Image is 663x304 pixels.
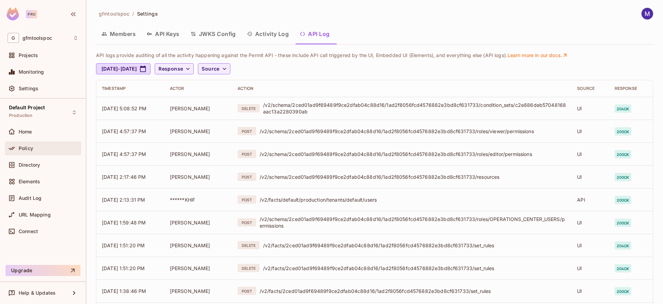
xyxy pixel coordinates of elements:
[571,234,609,257] td: UI
[615,287,632,295] span: 200 ok
[19,162,40,168] span: Directory
[170,265,210,271] span: [PERSON_NAME]
[260,151,566,157] div: /v2/schema/2ced01ad9f69489f9ce2dfab04c88d16/1ad2f8056fcd4576882e3bd8cf631733/roles/editor/permiss...
[615,196,632,204] span: 200 ok
[260,196,566,203] div: /v2/facts/default/production/tenants/default/users
[170,128,210,134] span: [PERSON_NAME]
[642,8,653,19] img: Martin Gorostegui
[238,241,260,249] div: DELETE
[571,165,609,188] td: UI
[102,242,145,248] span: [DATE] 1:51:20 PM
[294,25,335,43] button: API Log
[96,63,151,74] button: [DATE]-[DATE]
[238,104,260,112] div: DELETE
[263,102,566,115] div: /v2/schema/2ced01ad9f69489f9ce2dfab04c88d16/1ad2f8056fcd4576882e3bd8cf631733/condition_sets/c2e88...
[170,288,210,294] span: [PERSON_NAME]
[260,174,566,180] div: /v2/schema/2ced01ad9f69489f9ce2dfab04c88d16/1ad2f8056fcd4576882e3bd8cf631733/resources
[571,97,609,120] td: UI
[96,52,643,58] p: API logs provide auditing of all the activity happening against the Permit API - these include AP...
[102,220,146,225] span: [DATE] 1:59:48 PM
[615,219,632,227] span: 200 ok
[19,129,32,135] span: Home
[577,86,604,91] div: Source
[7,8,19,20] img: SReyMgAAAABJRU5ErkJggg==
[260,216,566,229] div: /v2/schema/2ced01ad9f69489f9ce2dfab04c88d16/1ad2f8056fcd4576882e3bd8cf631733/roles/OPERATIONS_CEN...
[263,265,566,271] div: /v2/facts/2ced01ad9f69489f9ce2dfab04c88d16/1ad2f8056fcd4576882e3bd8cf631733/set_rules
[170,242,210,248] span: [PERSON_NAME]
[22,35,52,41] span: Workspace: gfmtoolspoc
[102,86,159,91] div: Timestamp
[19,212,51,218] span: URL Mapping
[137,10,158,17] span: Settings
[19,146,33,151] span: Policy
[238,264,260,272] div: DELETE
[571,142,609,165] td: UI
[26,10,37,18] div: Pro
[241,25,295,43] button: Activity Log
[615,127,632,136] span: 200 ok
[238,195,256,204] div: POST
[102,174,146,180] span: [DATE] 2:17:46 PM
[99,10,129,17] span: gfmtoolspoc
[102,197,145,203] span: [DATE] 2:13:31 PM
[158,65,183,73] span: Response
[238,150,256,158] div: POST
[615,241,632,250] span: 204 ok
[102,288,146,294] span: [DATE] 1:38:46 PM
[170,151,210,157] span: [PERSON_NAME]
[615,264,632,273] span: 204 ok
[571,188,609,211] td: API
[615,150,632,158] span: 200 ok
[238,287,256,295] div: POST
[8,33,19,43] span: G
[198,63,230,74] button: Source
[238,127,256,135] div: POST
[19,290,56,296] span: Help & Updates
[96,25,141,43] button: Members
[102,265,145,271] span: [DATE] 1:51:20 PM
[615,104,632,113] span: 204 ok
[260,128,566,135] div: /v2/schema/2ced01ad9f69489f9ce2dfab04c88d16/1ad2f8056fcd4576882e3bd8cf631733/roles/viewer/permiss...
[238,218,256,227] div: POST
[571,120,609,142] td: UI
[238,86,566,91] div: Action
[170,105,210,111] span: [PERSON_NAME]
[571,211,609,234] td: UI
[260,288,566,294] div: /v2/facts/2ced01ad9f69489f9ce2dfab04c88d16/1ad2f8056fcd4576882e3bd8cf631733/set_rules
[19,53,38,58] span: Projects
[102,151,146,157] span: [DATE] 4:57:37 PM
[170,86,227,91] div: Actor
[571,279,609,302] td: UI
[155,63,194,74] button: Response
[615,173,632,181] span: 200 ok
[263,242,566,249] div: /v2/facts/2ced01ad9f69489f9ce2dfab04c88d16/1ad2f8056fcd4576882e3bd8cf631733/set_rules
[202,65,219,73] span: Source
[19,179,40,184] span: Elements
[185,25,241,43] button: JWKS Config
[238,173,256,181] div: POST
[507,52,568,58] a: Learn more in our docs.
[170,220,210,225] span: [PERSON_NAME]
[9,113,33,118] span: Production
[102,128,146,134] span: [DATE] 4:57:37 PM
[19,229,38,234] span: Connect
[19,86,38,91] span: Settings
[19,195,41,201] span: Audit Log
[6,265,80,276] button: Upgrade
[571,257,609,279] td: UI
[170,174,210,180] span: [PERSON_NAME]
[615,86,647,91] div: Response
[102,105,147,111] span: [DATE] 5:08:52 PM
[132,10,134,17] li: /
[141,25,185,43] button: API Keys
[9,105,45,110] span: Default Project
[19,69,44,75] span: Monitoring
